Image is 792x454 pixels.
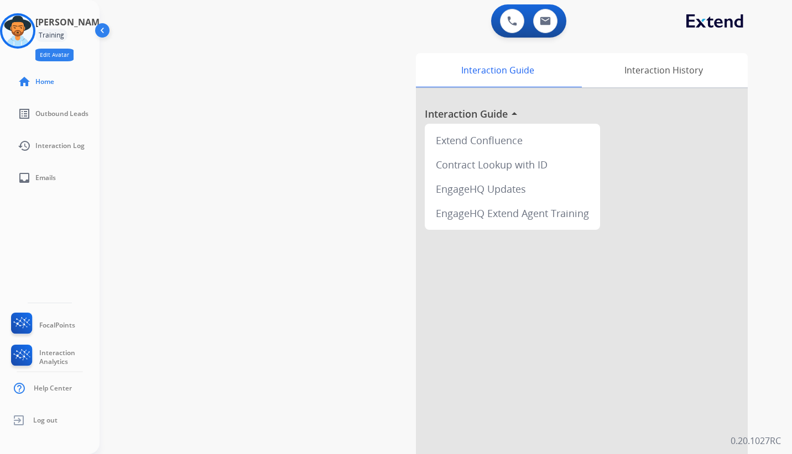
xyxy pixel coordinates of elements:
[35,109,88,118] span: Outbound Leads
[429,201,596,225] div: EngageHQ Extend Agent Training
[416,53,579,87] div: Interaction Guide
[731,434,781,447] p: 0.20.1027RC
[429,177,596,201] div: EngageHQ Updates
[34,384,72,393] span: Help Center
[429,152,596,177] div: Contract Lookup with ID
[35,49,74,61] button: Edit Avatar
[18,139,31,152] mat-icon: history
[35,29,67,42] div: Training
[39,349,100,366] span: Interaction Analytics
[18,171,31,184] mat-icon: inbox
[33,416,58,425] span: Log out
[18,75,31,88] mat-icon: home
[18,107,31,120] mat-icon: list_alt
[39,321,75,330] span: FocalPoints
[9,345,100,370] a: Interaction Analytics
[2,15,33,46] img: avatar
[35,173,56,182] span: Emails
[9,313,75,338] a: FocalPoints
[429,128,596,152] div: Extend Confluence
[579,53,748,87] div: Interaction History
[35,15,107,29] h3: [PERSON_NAME]
[35,77,54,86] span: Home
[35,141,85,150] span: Interaction Log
